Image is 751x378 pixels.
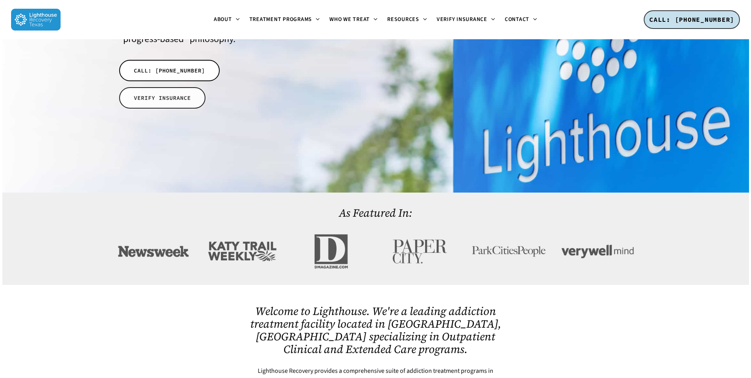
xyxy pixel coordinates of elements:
a: Who We Treat [325,17,382,23]
h2: Welcome to Lighthouse. We're a leading addiction treatment facility located in [GEOGRAPHIC_DATA],... [247,305,503,355]
span: Treatment Programs [249,15,312,23]
a: Verify Insurance [432,17,500,23]
span: About [214,15,232,23]
a: Resources [382,17,432,23]
span: CALL: [PHONE_NUMBER] [649,15,734,23]
a: Treatment Programs [245,17,325,23]
a: VERIFY INSURANCE [119,87,205,109]
img: Lighthouse Recovery Texas [11,9,61,31]
a: CALL: [PHONE_NUMBER] [644,10,740,29]
span: Resources [387,15,419,23]
a: As Featured In: [339,205,412,220]
a: About [209,17,245,23]
span: VERIFY INSURANCE [134,94,191,102]
span: Who We Treat [329,15,370,23]
span: CALL: [PHONE_NUMBER] [134,67,205,74]
span: Verify Insurance [437,15,487,23]
a: CALL: [PHONE_NUMBER] [119,60,220,81]
span: Contact [505,15,529,23]
a: Contact [500,17,542,23]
